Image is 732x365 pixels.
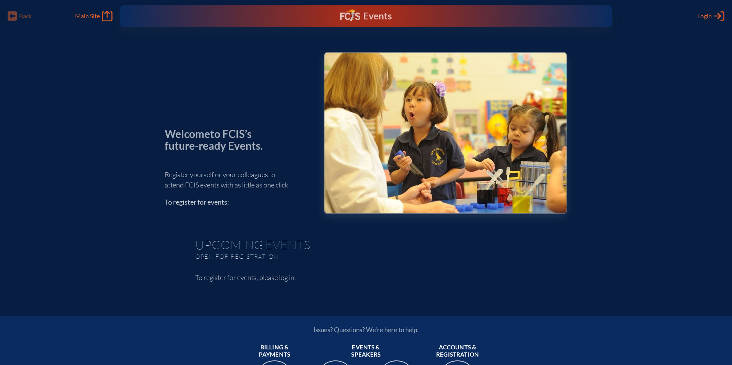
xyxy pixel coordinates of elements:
p: To register for events, please log in. [195,272,537,283]
span: Events & speakers [339,344,393,359]
span: Login [697,12,712,20]
p: To register for events: [165,197,311,207]
span: Accounts & registration [430,344,485,359]
a: Main Site [75,11,112,21]
p: Welcome to FCIS’s future-ready Events. [165,128,271,152]
span: Main Site [75,12,100,20]
div: FCIS Events — Future ready [255,9,477,23]
img: Events [324,53,567,213]
p: Register yourself or your colleagues to attend FCIS events with as little as one click. [165,170,311,190]
h1: Upcoming Events [195,239,537,251]
p: Issues? Questions? We’re here to help. [232,326,500,334]
p: Open for registration [195,253,396,260]
span: Billing & payments [247,344,302,359]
